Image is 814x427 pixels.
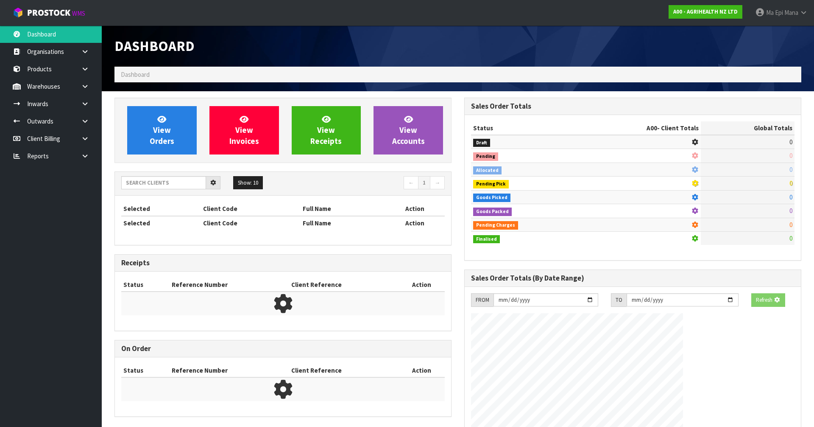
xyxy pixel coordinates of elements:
span: Pending [473,152,498,161]
a: ViewReceipts [292,106,361,155]
th: Client Reference [289,364,398,377]
a: ViewOrders [127,106,197,155]
button: Show: 10 [233,176,263,190]
th: Full Name [301,202,385,216]
strong: A00 - AGRIHEALTH NZ LTD [673,8,738,15]
a: → [430,176,445,190]
span: Goods Picked [473,194,510,202]
th: - Client Totals [578,121,701,135]
input: Search clients [121,176,206,189]
a: ViewAccounts [374,106,443,155]
h3: Sales Order Totals (By Date Range) [471,274,794,282]
span: Finalised [473,235,500,244]
span: 0 [789,193,792,201]
small: WMS [72,9,85,17]
span: Allocated [473,166,502,175]
span: Dashboard [114,37,195,55]
a: ← [404,176,418,190]
th: Selected [121,202,201,216]
a: A00 - AGRIHEALTH NZ LTD [669,5,742,19]
span: 0 [789,166,792,174]
th: Status [471,121,578,135]
span: A00 [647,124,657,132]
th: Status [121,278,170,292]
div: FROM [471,293,493,307]
a: ViewInvoices [209,106,279,155]
span: Dashboard [121,70,150,79]
span: View Orders [150,114,174,146]
th: Full Name [301,216,385,230]
span: Goods Packed [473,208,512,216]
span: Pending Charges [473,221,518,230]
span: View Invoices [229,114,259,146]
th: Action [385,216,445,230]
div: TO [611,293,627,307]
span: View Receipts [310,114,342,146]
th: Global Totals [701,121,794,135]
h3: On Order [121,345,445,353]
th: Reference Number [170,278,290,292]
th: Status [121,364,170,377]
button: Refresh [751,293,785,307]
span: Pending Pick [473,180,509,188]
span: Draft [473,139,490,147]
span: ProStock [27,7,70,18]
h3: Sales Order Totals [471,102,794,110]
nav: Page navigation [289,176,445,191]
span: Ma Epi [766,8,783,17]
th: Reference Number [170,364,290,377]
th: Action [398,278,445,292]
span: Mana [784,8,798,17]
span: 0 [789,207,792,215]
span: 0 [789,221,792,229]
span: 0 [789,234,792,242]
th: Client Code [201,202,301,216]
a: 1 [418,176,430,190]
span: View Accounts [392,114,425,146]
span: 0 [789,138,792,146]
th: Action [398,364,445,377]
img: cube-alt.png [13,7,23,18]
th: Client Reference [289,278,398,292]
th: Action [385,202,445,216]
th: Selected [121,216,201,230]
h3: Receipts [121,259,445,267]
th: Client Code [201,216,301,230]
span: 0 [789,152,792,160]
span: 0 [789,179,792,187]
